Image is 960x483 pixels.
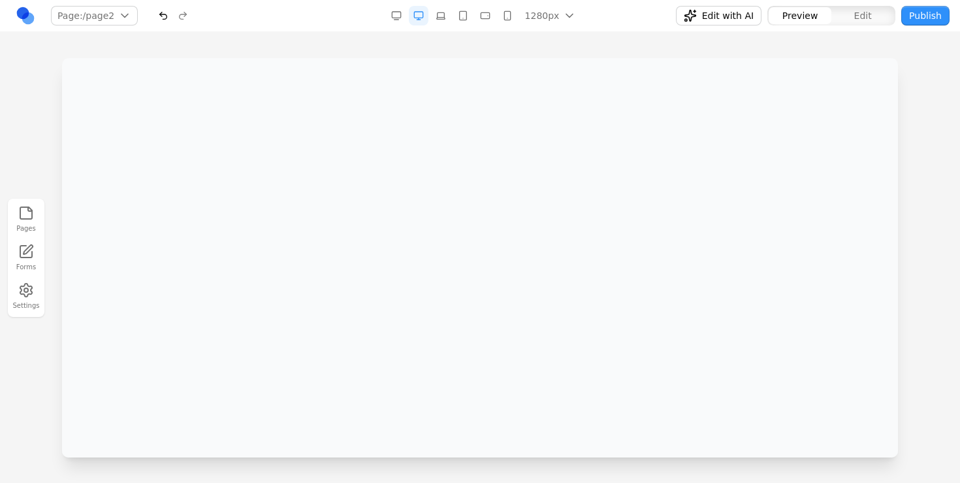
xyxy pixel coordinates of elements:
iframe: Preview [62,58,898,458]
button: Page:/page2 [51,6,138,25]
button: Mobile [498,6,517,25]
button: 1280px [520,6,579,25]
button: Pages [12,203,40,236]
button: Laptop [431,6,451,25]
button: Settings [12,280,40,313]
button: Mobile Landscape [475,6,495,25]
span: Edit with AI [702,9,754,22]
button: Desktop [409,6,428,25]
span: Edit [854,9,872,22]
button: Tablet [453,6,473,25]
button: Publish [901,6,950,25]
a: Forms [12,241,40,275]
span: Preview [782,9,818,22]
button: Desktop Wide [387,6,406,25]
button: Edit with AI [676,6,761,25]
